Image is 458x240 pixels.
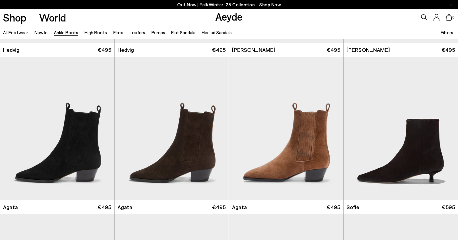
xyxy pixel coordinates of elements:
[229,43,343,57] a: [PERSON_NAME] €495
[202,30,232,35] a: Heeled Sandals
[229,200,343,214] a: Agata €495
[113,30,123,35] a: Flats
[229,57,343,200] img: Agata Suede Ankle Boots
[343,57,458,200] img: Sofie Ponyhair Ankle Boots
[85,30,107,35] a: High Boots
[232,46,275,54] span: [PERSON_NAME]
[347,203,359,211] span: Sofie
[114,57,229,200] img: Agata Suede Ankle Boots
[151,30,165,35] a: Pumps
[259,2,281,7] span: Navigate to /collections/new-in
[327,46,340,54] span: €495
[3,203,18,211] span: Agata
[98,46,111,54] span: €495
[171,30,195,35] a: Flat Sandals
[35,30,48,35] a: New In
[98,203,111,211] span: €495
[215,10,243,23] a: Aeyde
[118,203,132,211] span: Agata
[54,30,78,35] a: Ankle Boots
[441,30,453,35] span: Filters
[118,46,134,54] span: Hedvig
[114,200,229,214] a: Agata €495
[3,46,19,54] span: Hedvig
[343,43,458,57] a: [PERSON_NAME] €495
[442,203,455,211] span: €595
[212,203,226,211] span: €495
[3,12,26,23] a: Shop
[343,200,458,214] a: Sofie €595
[177,1,281,8] p: Out Now | Fall/Winter ‘25 Collection
[232,203,247,211] span: Agata
[114,43,229,57] a: Hedvig €495
[327,203,340,211] span: €495
[441,46,455,54] span: €495
[212,46,226,54] span: €495
[130,30,145,35] a: Loafers
[452,16,455,19] span: 0
[347,46,390,54] span: [PERSON_NAME]
[446,14,452,21] a: 0
[39,12,66,23] a: World
[3,30,28,35] a: All Footwear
